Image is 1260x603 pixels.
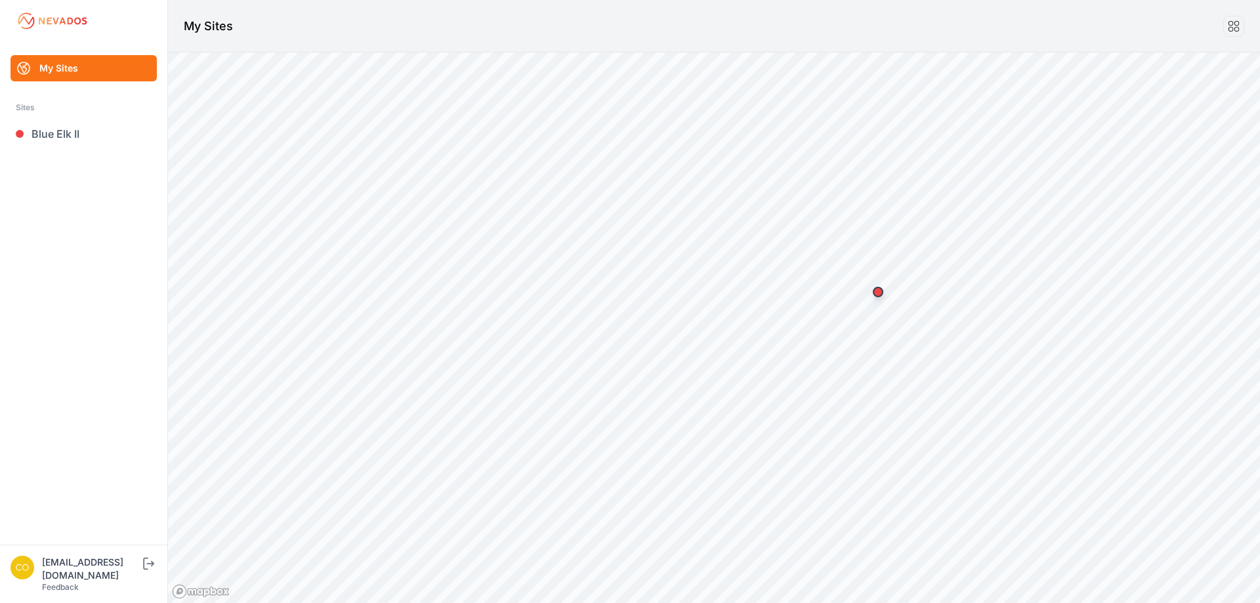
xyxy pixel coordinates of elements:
div: [EMAIL_ADDRESS][DOMAIN_NAME] [42,556,140,582]
img: controlroomoperator@invenergy.com [10,556,34,579]
a: My Sites [10,55,157,81]
div: Map marker [865,279,891,305]
a: Feedback [42,582,79,592]
h1: My Sites [184,17,233,35]
a: Blue Elk II [10,121,157,147]
div: Sites [16,100,152,115]
img: Nevados [16,10,89,31]
a: Mapbox logo [172,584,230,599]
canvas: Map [168,52,1260,603]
